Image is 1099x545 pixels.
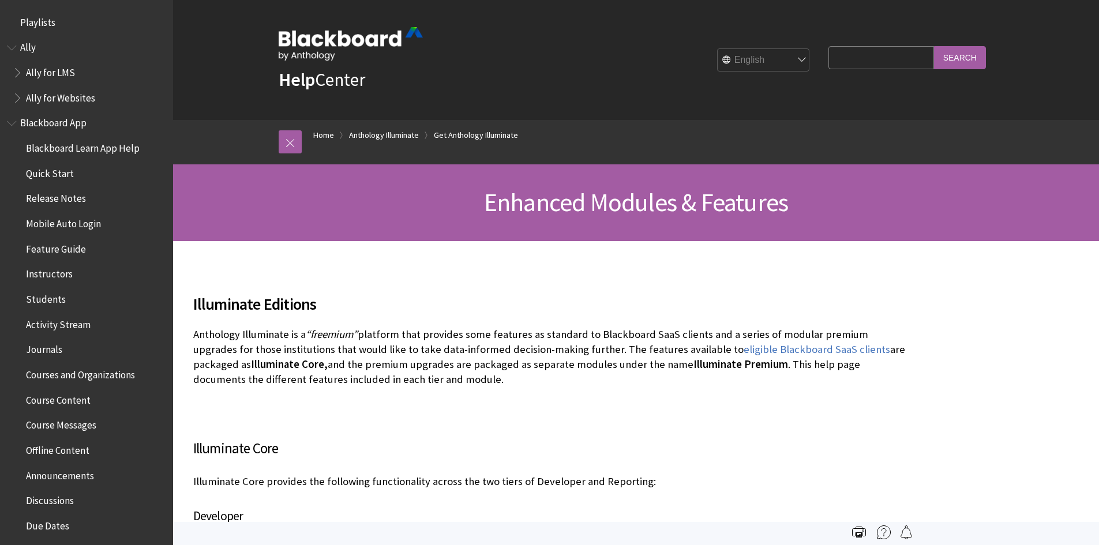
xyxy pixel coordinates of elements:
span: “freemium” [306,328,358,341]
span: Quick Start [26,164,74,179]
span: Ally [20,38,36,54]
img: Blackboard by Anthology [279,27,423,61]
span: Due Dates [26,516,69,532]
img: Print [852,525,866,539]
img: More help [877,525,891,539]
a: Anthology Illuminate [349,128,419,142]
nav: Book outline for Anthology Ally Help [7,38,166,108]
span: Instructors [26,265,73,280]
span: Offline Content [26,441,89,456]
h4: Developer [193,506,909,525]
a: eligible Blackboard SaaS clients [744,343,890,356]
span: Discussions [26,491,74,506]
h3: Illuminate Core [193,438,909,460]
span: Feature Guide [26,239,86,255]
a: Home [313,128,334,142]
input: Search [934,46,986,69]
span: Playlists [20,13,55,28]
span: Blackboard App [20,114,87,129]
span: Illuminate Core, [251,358,328,371]
a: HelpCenter [279,68,365,91]
span: Enhanced Modules & Features [484,186,788,218]
span: Illuminate Premium [693,358,788,371]
span: Activity Stream [26,315,91,330]
span: Illuminate Editions [193,292,909,316]
span: Students [26,290,66,305]
span: Journals [26,340,62,356]
span: Blackboard Learn App Help [26,138,140,154]
span: Mobile Auto Login [26,214,101,230]
span: Announcements [26,466,94,482]
span: Course Messages [26,416,96,431]
a: Get Anthology Illuminate [434,128,518,142]
p: Illuminate Core provides the following functionality across the two tiers of Developer and Report... [193,474,909,489]
strong: Help [279,68,315,91]
span: Course Content [26,390,91,406]
span: Ally for LMS [26,63,75,78]
nav: Book outline for Playlists [7,13,166,32]
img: Follow this page [899,525,913,539]
select: Site Language Selector [718,49,810,72]
span: Ally for Websites [26,88,95,104]
p: Anthology Illuminate is a platform that provides some features as standard to Blackboard SaaS cli... [193,327,909,388]
span: Release Notes [26,189,86,205]
span: Courses and Organizations [26,365,135,381]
